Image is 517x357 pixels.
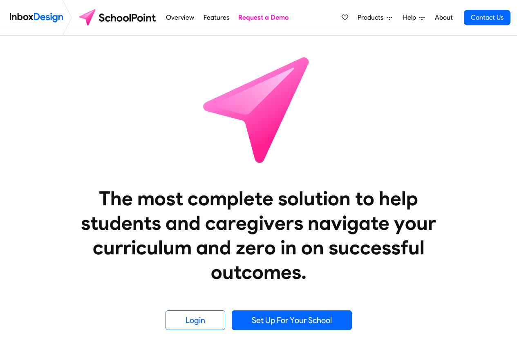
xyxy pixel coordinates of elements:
[432,9,455,26] a: About
[400,9,428,26] a: Help
[354,9,395,26] a: Products
[236,9,291,26] a: Request a Demo
[201,9,231,26] a: Features
[65,186,453,284] heading: The most complete solution to help students and caregivers navigate your curriculum and zero in o...
[185,36,332,183] img: icon_schoolpoint.svg
[166,310,225,330] a: Login
[232,310,352,330] a: Set Up For Your School
[164,9,197,26] a: Overview
[75,8,161,27] img: schoolpoint logo
[403,13,419,22] span: Help
[464,10,510,25] a: Contact Us
[358,13,387,22] span: Products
